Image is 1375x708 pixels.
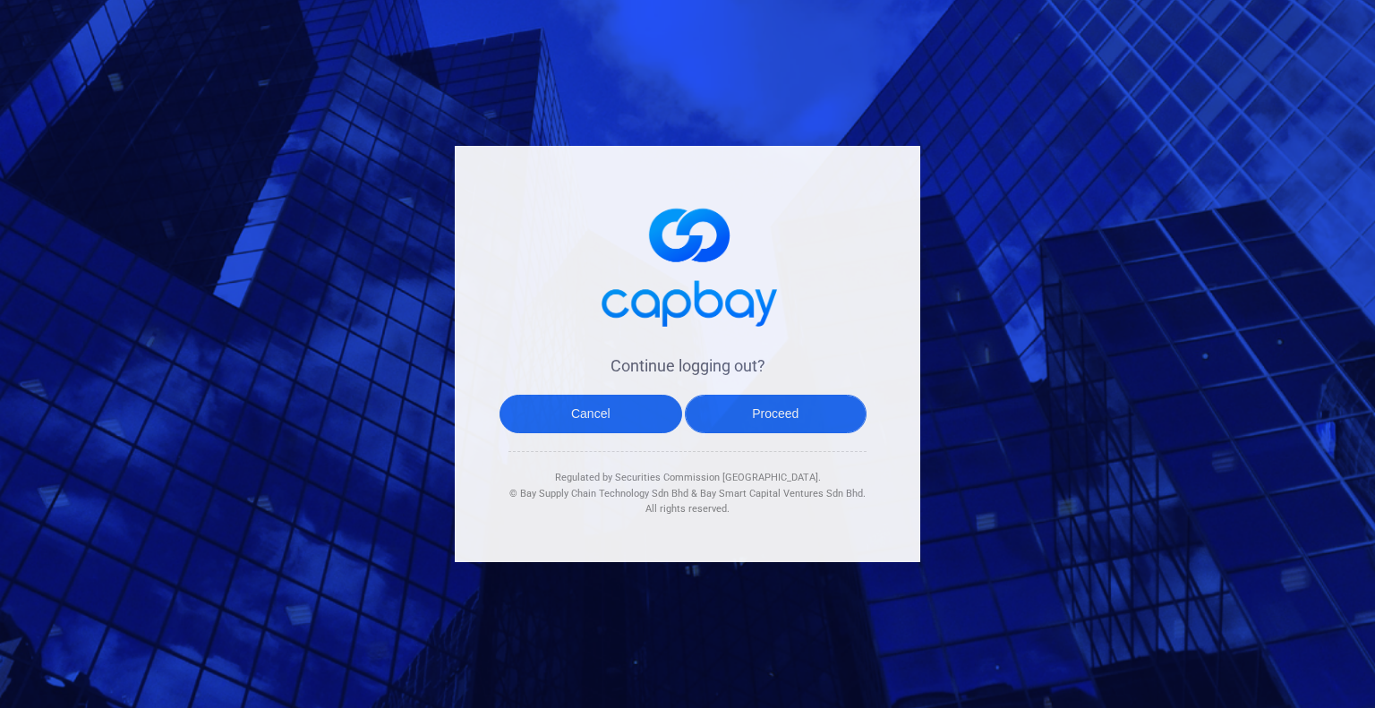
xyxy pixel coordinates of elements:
[508,355,867,377] h4: Continue logging out?
[589,191,786,337] img: logo
[500,395,682,433] button: Cancel
[508,452,867,517] div: Regulated by Securities Commission [GEOGRAPHIC_DATA]. & All rights reserved.
[700,488,866,499] span: Bay Smart Capital Ventures Sdn Bhd.
[509,488,688,499] span: © Bay Supply Chain Technology Sdn Bhd
[685,395,867,433] button: Proceed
